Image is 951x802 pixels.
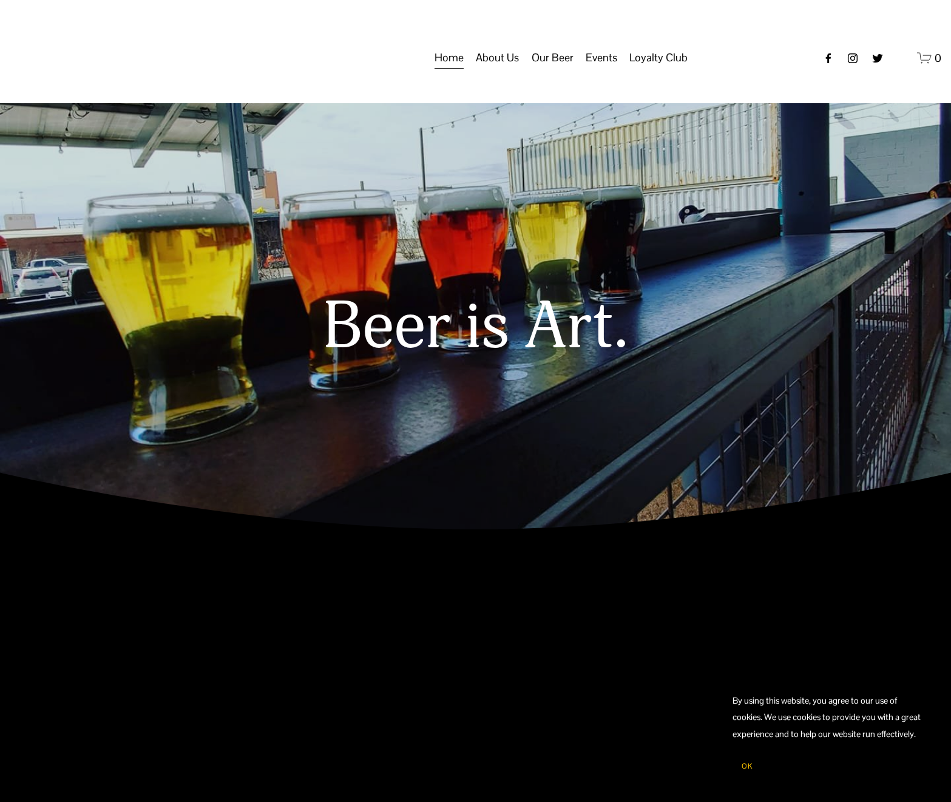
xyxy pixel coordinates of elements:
[51,291,901,364] h1: Beer is Art.
[935,51,941,65] span: 0
[629,47,688,68] span: Loyalty Club
[733,755,762,778] button: OK
[733,693,927,743] p: By using this website, you agree to our use of cookies. We use cookies to provide you with a grea...
[871,52,884,64] a: twitter-unauth
[435,47,464,70] a: Home
[476,47,519,70] a: folder dropdown
[10,21,146,95] img: Two Docs Brewing Co.
[532,47,574,68] span: Our Beer
[917,50,942,66] a: 0 items in cart
[742,761,753,771] span: OK
[822,52,834,64] a: Facebook
[629,47,688,70] a: folder dropdown
[586,47,617,70] a: folder dropdown
[586,47,617,68] span: Events
[720,681,939,790] section: Cookie banner
[847,52,859,64] a: instagram-unauth
[476,47,519,68] span: About Us
[532,47,574,70] a: folder dropdown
